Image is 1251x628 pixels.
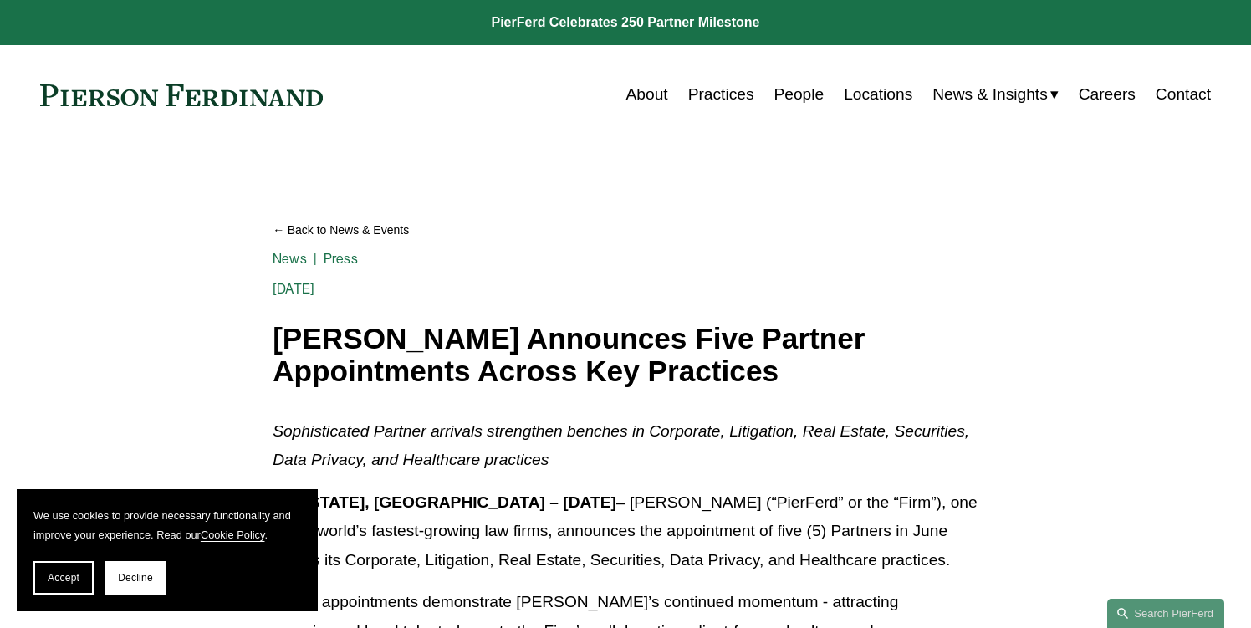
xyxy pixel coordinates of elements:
a: Practices [688,79,754,110]
span: Decline [118,572,153,584]
a: Search this site [1107,599,1224,628]
a: folder dropdown [932,79,1059,110]
a: Back to News & Events [273,216,978,245]
a: About [626,79,668,110]
a: News [273,251,307,267]
a: Careers [1079,79,1136,110]
a: Contact [1156,79,1211,110]
a: Cookie Policy [201,528,265,541]
a: Press [324,251,358,267]
button: Decline [105,561,166,595]
h1: [PERSON_NAME] Announces Five Partner Appointments Across Key Practices [273,323,978,387]
p: – [PERSON_NAME] (“PierFerd” or the “Firm”), one of the world’s fastest-growing law firms, announc... [273,488,978,575]
span: Accept [48,572,79,584]
span: News & Insights [932,80,1048,110]
strong: [US_STATE], [GEOGRAPHIC_DATA] – [DATE] [273,493,616,511]
a: People [774,79,824,110]
section: Cookie banner [17,489,318,611]
span: [DATE] [273,281,314,297]
button: Accept [33,561,94,595]
em: Sophisticated Partner arrivals strengthen benches in Corporate, Litigation, Real Estate, Securiti... [273,422,973,469]
a: Locations [844,79,912,110]
p: We use cookies to provide necessary functionality and improve your experience. Read our . [33,506,301,544]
